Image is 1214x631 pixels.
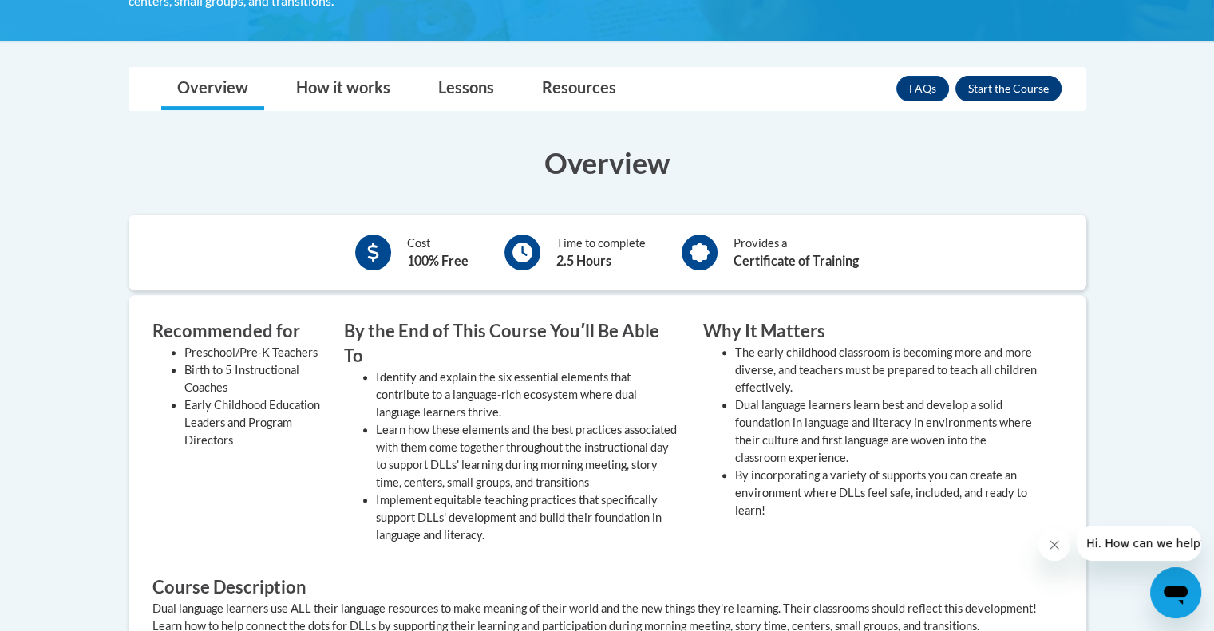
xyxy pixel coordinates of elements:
a: Overview [161,68,264,110]
button: Enroll [955,76,1062,101]
li: Dual language learners learn best and develop a solid foundation in language and literacy in envi... [735,396,1038,467]
iframe: Close message [1038,529,1070,561]
div: Time to complete [556,235,646,270]
li: By incorporating a variety of supports you can create an environment where DLLs feel safe, includ... [735,467,1038,519]
b: Certificate of Training [734,253,859,268]
b: 2.5 Hours [556,253,611,268]
a: Lessons [422,68,510,110]
h3: By the End of This Course Youʹll Be Able To [344,319,679,369]
iframe: Message from company [1077,526,1201,561]
a: Resources [526,68,632,110]
a: FAQs [896,76,949,101]
li: Implement equitable teaching practices that specifically support DLLs' development and build thei... [376,491,679,544]
li: Preschool/Pre-K Teachers [184,344,320,361]
li: Birth to 5 Instructional Coaches [184,361,320,396]
h3: Course Description [152,575,1062,600]
span: Hi. How can we help? [10,11,129,24]
b: 100% Free [407,253,469,268]
li: Learn how these elements and the best practices associated with them come together throughout the... [376,421,679,491]
h3: Recommended for [152,319,320,344]
li: The early childhood classroom is becoming more and more diverse, and teachers must be prepared to... [735,344,1038,396]
a: How it works [280,68,406,110]
li: Identify and explain the six essential elements that contribute to a language-rich ecosystem wher... [376,369,679,421]
div: Provides a [734,235,859,270]
iframe: Button to launch messaging window [1150,567,1201,618]
h3: Overview [129,143,1086,183]
div: Cost [407,235,469,270]
li: Early Childhood Education Leaders and Program Directors [184,396,320,449]
h3: Why It Matters [703,319,1038,344]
